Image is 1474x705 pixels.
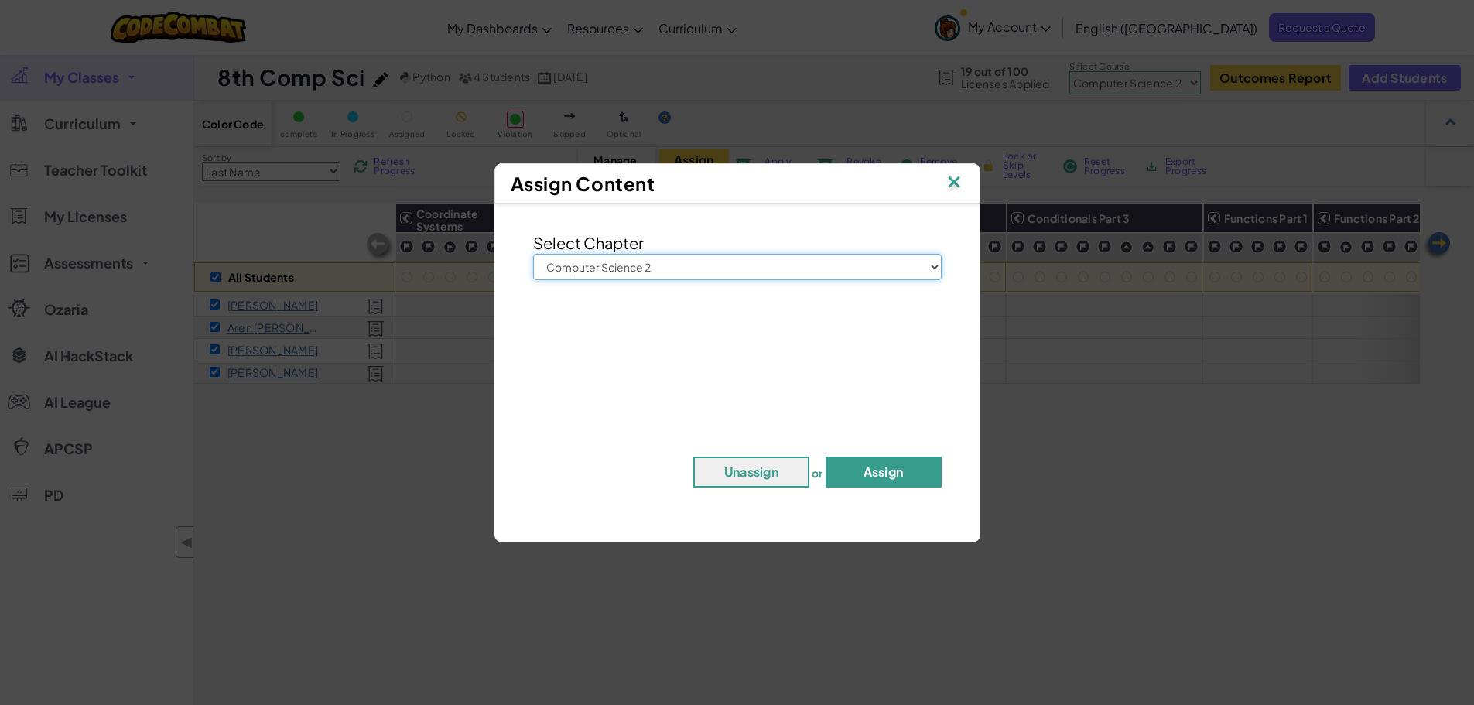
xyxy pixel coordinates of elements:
[533,233,644,252] span: Select Chapter
[944,172,964,195] img: IconClose.svg
[812,465,823,479] span: or
[511,172,655,195] span: Assign Content
[693,457,809,488] button: Unassign
[826,457,942,488] button: Assign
